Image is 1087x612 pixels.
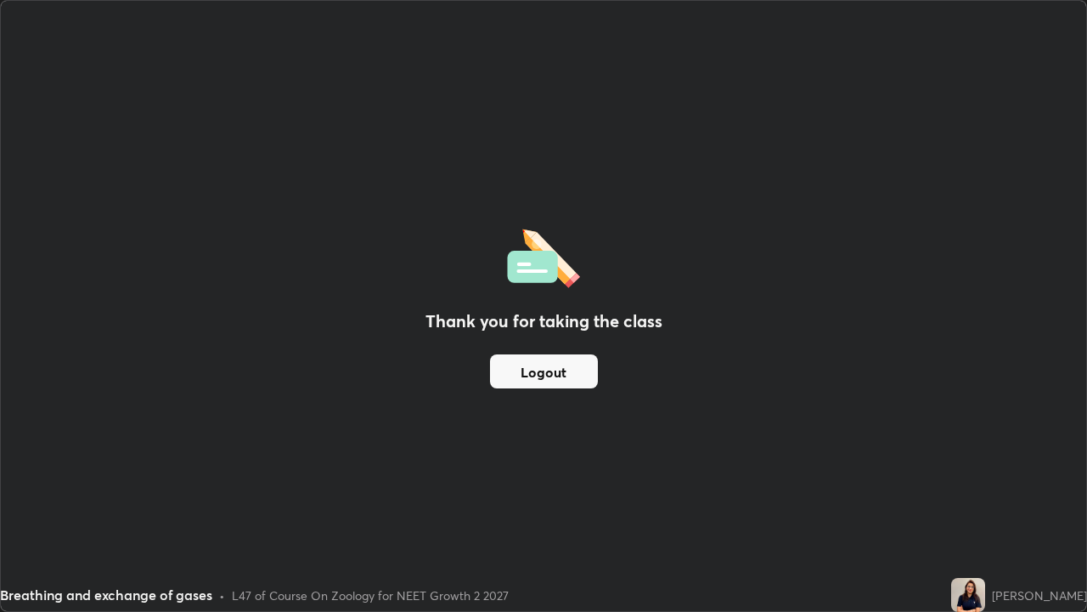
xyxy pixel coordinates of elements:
h2: Thank you for taking the class [425,309,662,334]
img: offlineFeedback.1438e8b3.svg [507,224,580,288]
div: L47 of Course On Zoology for NEET Growth 2 2027 [232,586,509,604]
div: • [219,586,225,604]
button: Logout [490,354,598,388]
div: [PERSON_NAME] [992,586,1087,604]
img: 4633155fa3c54737ab0a61ccb5f4d88b.jpg [951,578,985,612]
